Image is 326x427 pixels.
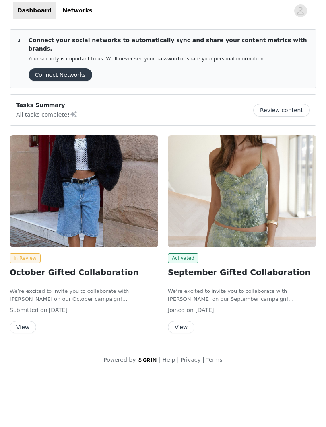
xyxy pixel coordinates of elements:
img: Peppermayo USA [10,135,158,247]
a: View [10,324,36,330]
div: avatar [297,4,304,17]
p: Your security is important to us. We’ll never see your password or share your personal information. [29,56,310,62]
span: | [202,357,204,363]
button: Connect Networks [29,68,92,81]
a: Dashboard [13,2,56,19]
a: Help [163,357,175,363]
span: [DATE] [49,307,68,313]
p: All tasks complete! [16,109,78,119]
h2: October Gifted Collaboration [10,266,158,278]
span: | [159,357,161,363]
a: Networks [58,2,97,19]
img: Peppermayo USA [168,135,316,247]
p: We’re excited to invite you to collaborate with [PERSON_NAME] on our October campaign! [10,287,158,303]
a: Privacy [180,357,201,363]
p: We’re excited to invite you to collaborate with [PERSON_NAME] on our September campaign! [168,287,316,303]
span: Submitted on [10,307,47,313]
span: [DATE] [195,307,214,313]
button: Review content [253,104,310,117]
span: Joined on [168,307,194,313]
h2: September Gifted Collaboration [168,266,316,278]
span: Powered by [103,357,136,363]
img: logo [138,357,157,363]
a: Terms [206,357,222,363]
p: Connect your social networks to automatically sync and share your content metrics with brands. [29,36,310,53]
button: View [168,321,194,333]
span: | [177,357,179,363]
span: In Review [10,253,41,263]
p: Tasks Summary [16,101,78,109]
button: View [10,321,36,333]
span: Activated [168,253,198,263]
a: View [168,324,194,330]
